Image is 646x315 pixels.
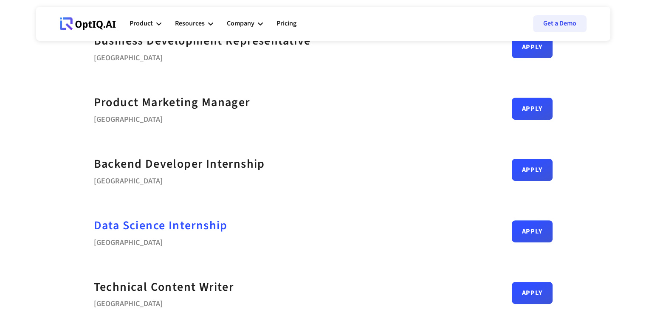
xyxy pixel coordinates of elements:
[227,11,263,37] div: Company
[512,36,553,58] a: Apply
[60,11,116,37] a: Webflow Homepage
[94,155,265,174] a: Backend Developer Internship
[94,235,228,247] div: [GEOGRAPHIC_DATA]
[94,155,265,172] strong: Backend Developer Internship
[94,174,265,186] div: [GEOGRAPHIC_DATA]
[227,18,254,29] div: Company
[94,51,311,62] div: [GEOGRAPHIC_DATA]
[175,18,205,29] div: Resources
[94,93,250,112] a: Product Marketing Manager
[533,15,587,32] a: Get a Demo
[94,217,228,234] strong: Data Science Internship
[175,11,213,37] div: Resources
[94,216,228,235] a: Data Science Internship
[130,11,161,37] div: Product
[94,278,234,295] strong: Technical Content Writer
[94,112,250,124] div: [GEOGRAPHIC_DATA]
[276,11,296,37] a: Pricing
[94,31,311,51] a: Business Development Representative
[512,98,553,120] a: Apply
[94,296,234,308] div: [GEOGRAPHIC_DATA]
[512,220,553,242] a: Apply
[94,278,234,297] a: Technical Content Writer
[130,18,153,29] div: Product
[512,159,553,181] a: Apply
[512,282,553,304] a: Apply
